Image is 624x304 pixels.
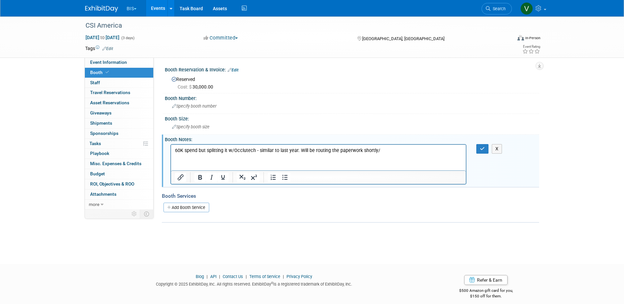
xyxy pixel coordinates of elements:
button: Numbered list [268,173,279,182]
a: Travel Reservations [85,88,153,98]
div: Booth Reservation & Invoice: [165,65,539,73]
div: $150 off for them. [433,293,539,299]
img: Format-Inperson.png [517,35,524,40]
div: Booth Services [162,192,539,200]
span: Staff [90,80,100,85]
span: 30,000.00 [178,84,216,89]
span: Travel Reservations [90,90,130,95]
span: (3 days) [121,36,135,40]
a: Tasks [85,139,153,149]
a: Sponsorships [85,129,153,139]
a: Booth [85,68,153,78]
a: more [85,200,153,210]
a: Search [482,3,512,14]
span: Asset Reservations [90,100,129,105]
div: Booth Size: [165,114,539,122]
a: Staff [85,78,153,88]
span: | [205,274,209,279]
button: Bold [194,173,206,182]
div: In-Person [525,36,540,40]
span: Misc. Expenses & Credits [90,161,141,166]
span: Shipments [90,120,112,126]
span: Sponsorships [90,131,118,136]
img: ExhibitDay [85,6,118,12]
span: Tasks [89,141,101,146]
span: [GEOGRAPHIC_DATA], [GEOGRAPHIC_DATA] [362,36,444,41]
span: Giveaways [90,110,112,115]
button: Underline [217,173,229,182]
span: Specify booth number [172,104,216,109]
td: Tags [85,45,113,52]
span: ROI, Objectives & ROO [90,181,134,187]
a: Shipments [85,118,153,128]
i: Booth reservation complete [106,70,109,74]
div: $500 Amazon gift card for you, [433,284,539,299]
div: CSI America [83,20,502,32]
button: Committed [201,35,240,41]
div: Event Rating [522,45,540,48]
sup: ® [271,281,273,285]
span: Budget [90,171,105,176]
span: to [99,35,106,40]
img: Valerie Shively [520,2,533,15]
div: Booth Number: [165,93,539,102]
span: | [244,274,248,279]
button: Subscript [237,173,248,182]
span: Specify booth size [172,124,210,129]
span: [DATE] [DATE] [85,35,120,40]
button: X [492,144,502,154]
a: Asset Reservations [85,98,153,108]
span: Playbook [90,151,109,156]
td: Personalize Event Tab Strip [129,210,140,218]
span: Event Information [90,60,127,65]
div: Reserved [170,74,534,90]
span: | [281,274,286,279]
button: Insert/edit link [175,173,186,182]
span: Cost: $ [178,84,192,89]
span: more [89,202,99,207]
a: Privacy Policy [287,274,312,279]
a: Attachments [85,190,153,199]
a: Event Information [85,58,153,67]
button: Superscript [248,173,260,182]
span: | [217,274,222,279]
a: API [210,274,216,279]
a: Refer & Earn [464,275,508,285]
a: Terms of Service [249,274,280,279]
span: Booth [90,70,110,75]
div: Event Format [473,34,541,44]
a: Giveaways [85,108,153,118]
a: ROI, Objectives & ROO [85,179,153,189]
div: Booth Notes: [165,135,539,143]
a: Blog [196,274,204,279]
div: Copyright © 2025 ExhibitDay, Inc. All rights reserved. ExhibitDay is a registered trademark of Ex... [85,280,423,287]
span: Attachments [90,191,116,197]
a: Playbook [85,149,153,159]
a: Budget [85,169,153,179]
span: Search [490,6,506,11]
a: Contact Us [223,274,243,279]
a: Edit [102,46,113,51]
button: Italic [206,173,217,182]
a: Edit [228,68,238,72]
iframe: Rich Text Area [171,145,466,170]
button: Bullet list [279,173,290,182]
a: Misc. Expenses & Credits [85,159,153,169]
a: Add Booth Service [163,203,209,212]
td: Toggle Event Tabs [140,210,153,218]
